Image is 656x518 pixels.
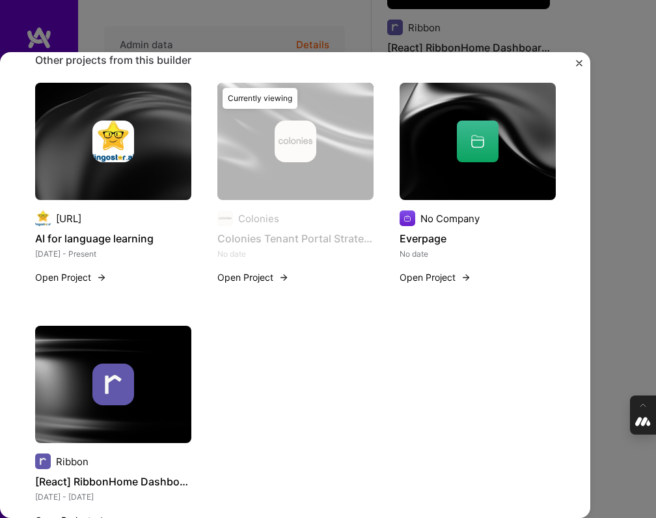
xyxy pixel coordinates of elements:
h4: Everpage [400,230,556,247]
img: cover [217,83,374,200]
img: arrow-right [461,272,471,283]
div: Other projects from this builder [35,53,556,67]
div: Ribbon [56,455,89,468]
div: [URL] [56,212,81,225]
h4: [React] RibbonHome Dashboard redesign [35,473,191,490]
img: arrow-right [279,272,289,283]
h4: AI for language learning [35,230,191,247]
div: No Company [420,212,480,225]
div: Currently viewing [223,88,297,109]
div: [DATE] - Present [35,247,191,261]
div: No date [400,247,556,261]
img: Company logo [92,121,134,162]
img: cover [400,83,556,200]
img: cover [35,83,191,200]
button: Open Project [35,270,107,284]
button: Close [576,60,582,74]
button: Open Project [217,270,289,284]
img: cover [35,326,191,443]
button: Open Project [400,270,471,284]
img: Company logo [92,364,134,405]
img: Company logo [35,453,51,469]
img: Company logo [400,210,415,226]
div: [DATE] - [DATE] [35,490,191,504]
img: Company logo [35,210,51,226]
img: arrow-right [96,272,107,283]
